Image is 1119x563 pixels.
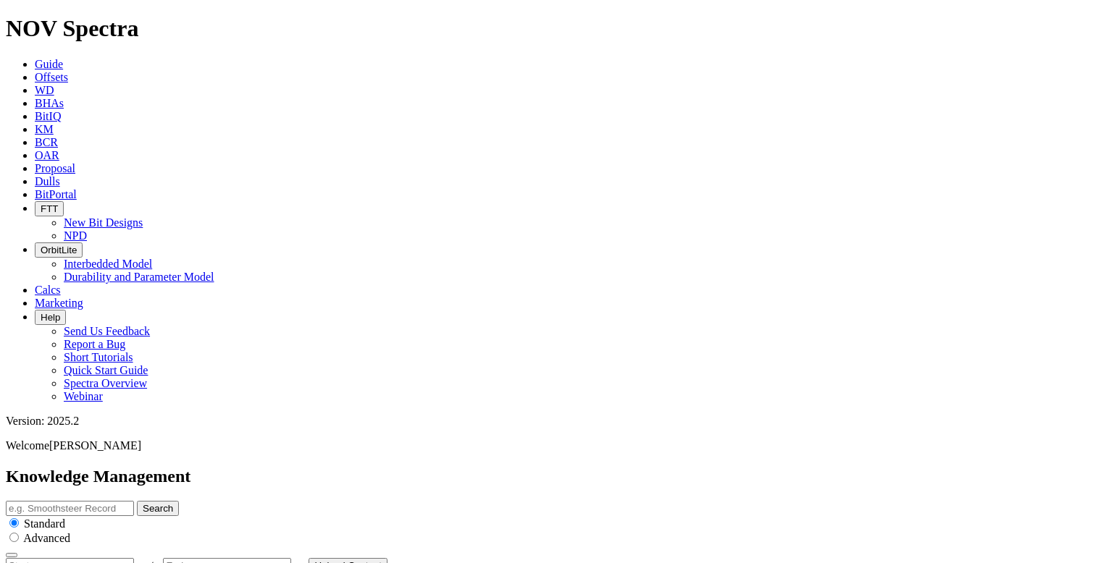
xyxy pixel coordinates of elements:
a: Durability and Parameter Model [64,271,214,283]
h1: NOV Spectra [6,15,1113,42]
a: WD [35,84,54,96]
a: Short Tutorials [64,351,133,363]
a: New Bit Designs [64,216,143,229]
button: Search [137,501,179,516]
button: OrbitLite [35,242,83,258]
a: Guide [35,58,63,70]
a: KM [35,123,54,135]
span: Help [41,312,60,323]
span: Standard [24,517,65,530]
span: Advanced [23,532,70,544]
button: Help [35,310,66,325]
h2: Knowledge Management [6,467,1113,486]
a: Quick Start Guide [64,364,148,376]
a: Offsets [35,71,68,83]
a: Marketing [35,297,83,309]
a: Send Us Feedback [64,325,150,337]
p: Welcome [6,439,1113,452]
a: BHAs [35,97,64,109]
span: [PERSON_NAME] [49,439,141,452]
a: Dulls [35,175,60,187]
a: OAR [35,149,59,161]
a: BCR [35,136,58,148]
span: FTT [41,203,58,214]
input: e.g. Smoothsteer Record [6,501,134,516]
a: NPD [64,229,87,242]
a: BitPortal [35,188,77,200]
a: Interbedded Model [64,258,152,270]
div: Version: 2025.2 [6,415,1113,428]
a: Spectra Overview [64,377,147,389]
a: Report a Bug [64,338,125,350]
a: Webinar [64,390,103,402]
span: OrbitLite [41,245,77,255]
a: Proposal [35,162,75,174]
a: BitIQ [35,110,61,122]
button: FTT [35,201,64,216]
a: Calcs [35,284,61,296]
